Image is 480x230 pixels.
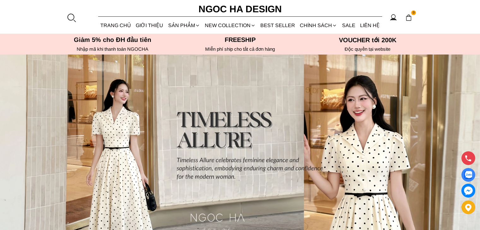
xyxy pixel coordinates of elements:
a: SALE [340,17,358,34]
a: BEST SELLER [258,17,298,34]
a: Display image [461,168,475,182]
font: Freeship [225,36,256,43]
a: messenger [461,184,475,198]
h5: VOUCHER tới 200K [306,36,430,44]
div: Chính sách [298,17,340,34]
a: LIÊN HỆ [358,17,382,34]
span: 0 [411,10,416,15]
a: TRANG CHỦ [98,17,133,34]
h6: Độc quyền tại website [306,46,430,52]
img: img-CART-ICON-ksit0nf1 [405,14,412,21]
a: NEW COLLECTION [202,17,258,34]
a: Ngoc Ha Design [193,2,287,17]
div: SẢN PHẨM [166,17,202,34]
h6: MIễn phí ship cho tất cả đơn hàng [178,46,302,52]
img: Display image [464,171,472,179]
a: GIỚI THIỆU [133,17,166,34]
font: Giảm 5% cho ĐH đầu tiên [74,36,151,43]
font: Nhập mã khi thanh toán NGOCHA [77,46,148,52]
